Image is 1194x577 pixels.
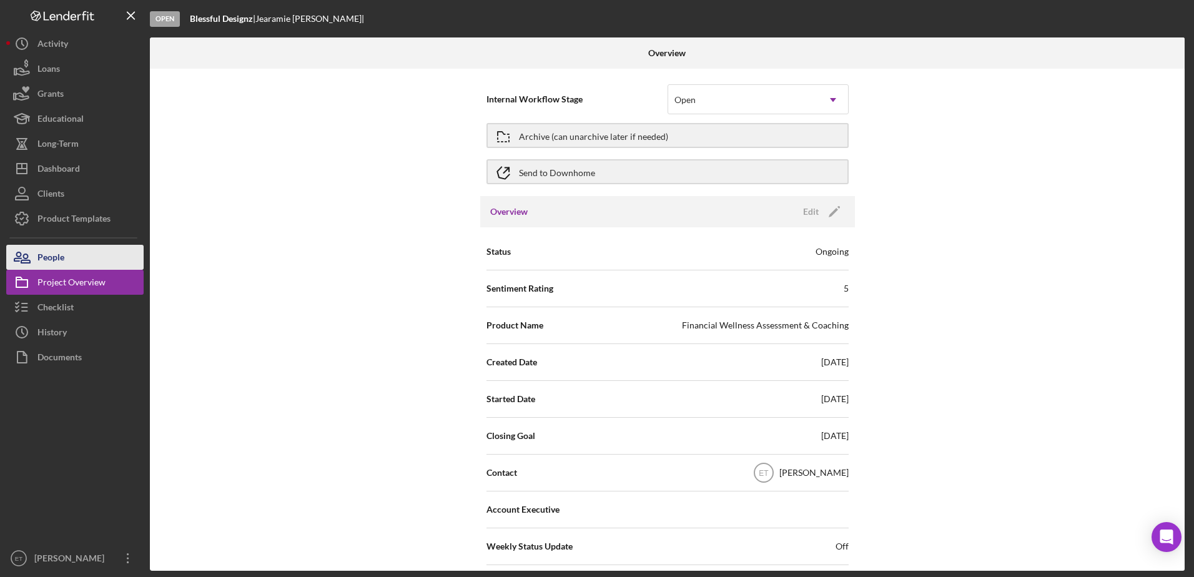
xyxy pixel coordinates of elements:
div: [DATE] [821,393,849,405]
span: Started Date [486,393,535,405]
span: Internal Workflow Stage [486,93,668,106]
text: ET [15,555,22,562]
div: Archive (can unarchive later if needed) [519,124,668,147]
div: Send to Downhome [519,160,595,183]
button: People [6,245,144,270]
button: Checklist [6,295,144,320]
button: Long-Term [6,131,144,156]
span: Account Executive [486,503,560,516]
div: Edit [803,202,819,221]
button: Product Templates [6,206,144,231]
button: Dashboard [6,156,144,181]
button: Send to Downhome [486,159,849,184]
button: Loans [6,56,144,81]
div: Project Overview [37,270,106,298]
div: Documents [37,345,82,373]
div: People [37,245,64,273]
div: | [190,14,255,24]
button: Archive (can unarchive later if needed) [486,123,849,148]
text: ET [759,469,769,478]
div: Open [674,95,696,105]
div: Activity [37,31,68,59]
button: Documents [6,345,144,370]
button: Project Overview [6,270,144,295]
div: Educational [37,106,84,134]
button: Grants [6,81,144,106]
span: Closing Goal [486,430,535,442]
span: Created Date [486,356,537,368]
div: Loans [37,56,60,84]
b: Blessful Designz [190,13,253,24]
div: Grants [37,81,64,109]
div: Clients [37,181,64,209]
button: ET[PERSON_NAME] [6,546,144,571]
div: Open Intercom Messenger [1152,522,1182,552]
div: History [37,320,67,348]
button: Edit [796,202,845,221]
div: [DATE] [821,430,849,442]
div: Jearamie [PERSON_NAME] | [255,14,364,24]
span: Product Name [486,319,543,332]
div: Ongoing [816,245,849,258]
button: History [6,320,144,345]
div: Long-Term [37,131,79,159]
div: [PERSON_NAME] [779,466,849,479]
h3: Overview [490,205,528,218]
button: Activity [6,31,144,56]
div: [DATE] [821,356,849,368]
b: Overview [648,48,686,58]
div: 5 [844,282,849,295]
div: Open [150,11,180,27]
span: Off [836,540,849,553]
span: Contact [486,466,517,479]
span: Sentiment Rating [486,282,553,295]
div: Financial Wellness Assessment & Coaching [682,319,849,332]
span: Status [486,245,511,258]
span: Weekly Status Update [486,540,573,553]
div: [PERSON_NAME] [31,546,112,574]
button: Clients [6,181,144,206]
div: Checklist [37,295,74,323]
button: Educational [6,106,144,131]
div: Product Templates [37,206,111,234]
div: Dashboard [37,156,80,184]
